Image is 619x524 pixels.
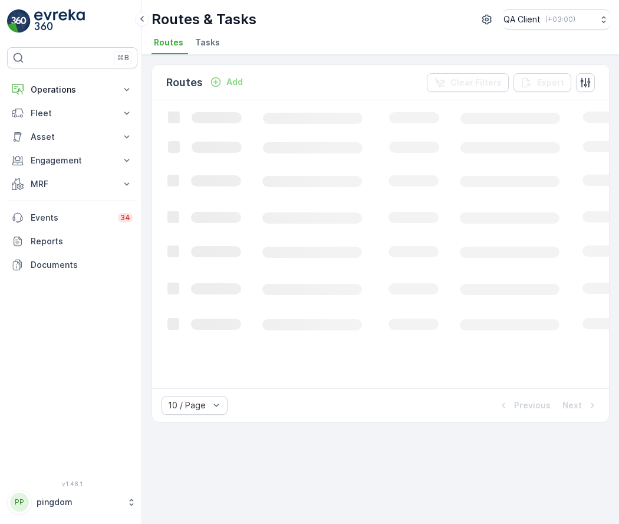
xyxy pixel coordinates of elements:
button: MRF [7,172,137,196]
span: Tasks [195,37,220,48]
p: 34 [120,213,130,222]
button: PPpingdom [7,490,137,515]
button: Clear Filters [427,73,509,92]
p: ( +03:00 ) [545,15,575,24]
p: Reports [31,235,133,247]
div: PP [10,493,29,512]
p: MRF [31,178,114,190]
p: QA Client [503,14,541,25]
p: Engagement [31,155,114,166]
p: Next [562,399,582,411]
p: ⌘B [117,53,129,63]
button: Previous [496,398,552,412]
p: Clear Filters [450,77,502,89]
p: Routes & Tasks [152,10,256,29]
p: Routes [166,74,203,91]
p: pingdom [37,496,121,508]
img: logo [7,9,31,33]
p: Fleet [31,107,114,119]
button: Asset [7,125,137,149]
button: Next [561,398,600,412]
button: Engagement [7,149,137,172]
span: v 1.48.1 [7,480,137,487]
button: QA Client(+03:00) [503,9,610,30]
p: Asset [31,131,114,143]
p: Operations [31,84,114,96]
button: Export [513,73,571,92]
a: Events34 [7,206,137,230]
button: Add [205,75,248,89]
a: Reports [7,230,137,253]
button: Operations [7,78,137,101]
p: Previous [514,399,551,411]
span: Routes [154,37,183,48]
p: Events [31,212,111,224]
img: logo_light-DOdMpM7g.png [34,9,85,33]
p: Export [537,77,564,89]
button: Fleet [7,101,137,125]
a: Documents [7,253,137,277]
p: Add [226,76,243,88]
p: Documents [31,259,133,271]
